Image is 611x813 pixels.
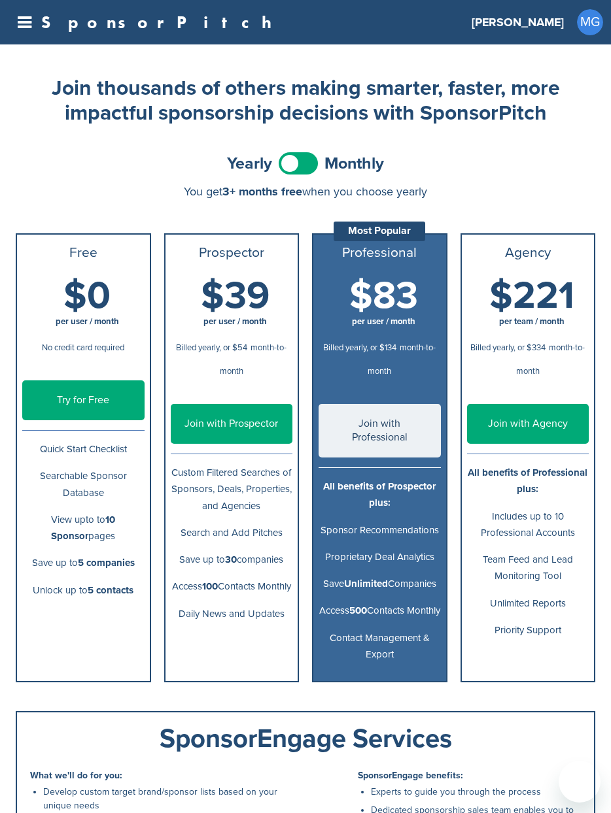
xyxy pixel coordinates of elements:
h2: Join thousands of others making smarter, faster, more impactful sponsorship decisions with Sponso... [44,76,567,126]
p: Search and Add Pitches [171,525,293,541]
b: 30 [225,554,237,565]
p: Sponsor Recommendations [319,522,441,539]
p: Save up to companies [171,552,293,568]
b: Unlimited [344,578,388,589]
span: $221 [489,273,574,319]
iframe: Button to launch messaging window [559,761,601,803]
h3: [PERSON_NAME] [472,13,564,31]
span: Yearly [227,156,272,172]
div: SponsorEngage Services [30,725,581,752]
span: No credit card required [42,342,124,353]
span: Billed yearly, or $134 [323,342,396,353]
span: $39 [201,273,270,319]
a: Join with Agency [467,404,589,444]
p: Proprietary Deal Analytics [319,549,441,565]
p: Team Feed and Lead Monitoring Tool [467,552,589,584]
p: Save up to [22,555,145,571]
div: Most Popular [334,222,425,241]
b: 5 companies [78,557,135,569]
a: Join with Prospector [171,404,293,444]
b: What we'll do for you: [30,770,122,781]
p: Daily News and Updates [171,606,293,622]
p: Unlimited Reports [467,595,589,612]
span: month-to-month [220,342,287,376]
p: Priority Support [467,622,589,639]
span: per user / month [56,316,119,327]
span: Billed yearly, or $54 [176,342,247,353]
p: Quick Start Checklist [22,441,145,457]
li: Develop custom target brand/sponsor lists based on your unique needs [43,785,292,812]
p: Access Contacts Monthly [171,578,293,595]
a: MG [577,9,603,35]
a: SponsorPitch [41,14,280,31]
p: View upto to pages [22,512,145,544]
b: 5 contacts [88,584,133,596]
a: [PERSON_NAME] [472,8,564,37]
p: Unlock up to [22,582,145,599]
p: Save Companies [319,576,441,592]
b: SponsorEngage benefits: [358,770,463,781]
span: 3+ months free [222,184,302,199]
li: Experts to guide you through the process [371,785,581,799]
span: month-to-month [368,342,436,376]
a: Join with Professional [319,404,441,457]
p: Access Contacts Monthly [319,603,441,619]
p: Searchable Sponsor Database [22,468,145,501]
p: Contact Management & Export [319,630,441,663]
span: Billed yearly, or $334 [470,342,546,353]
span: Monthly [324,156,384,172]
b: All benefits of Prospector plus: [323,480,436,508]
h3: Agency [467,245,589,261]
span: month-to-month [516,342,585,376]
b: All benefits of Professional plus: [468,467,587,495]
h3: Prospector [171,245,293,261]
a: Try for Free [22,380,145,420]
span: per user / month [352,316,415,327]
h3: Free [22,245,145,261]
span: $83 [349,273,418,319]
div: You get when you choose yearly [16,185,595,198]
b: 500 [349,605,367,616]
span: per team / month [499,316,565,327]
b: 100 [202,580,218,592]
p: Includes up to 10 Professional Accounts [467,508,589,541]
p: Custom Filtered Searches of Sponsors, Deals, Properties, and Agencies [171,465,293,514]
span: per user / month [203,316,267,327]
h3: Professional [319,245,441,261]
span: $0 [63,273,111,319]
